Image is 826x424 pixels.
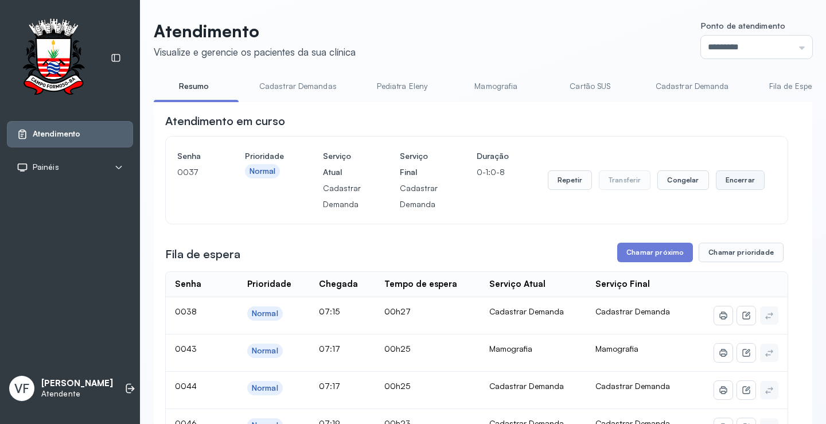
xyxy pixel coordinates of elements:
button: Transferir [599,170,651,190]
p: Cadastrar Demanda [323,180,361,212]
p: 0037 [177,164,206,180]
h3: Atendimento em curso [165,113,285,129]
h4: Serviço Final [400,148,438,180]
p: Atendimento [154,21,356,41]
span: Painéis [33,162,59,172]
a: Resumo [154,77,234,96]
span: Atendimento [33,129,80,139]
span: Mamografia [595,344,638,353]
button: Encerrar [716,170,765,190]
div: Cadastrar Demanda [489,381,578,391]
span: Cadastrar Demanda [595,306,670,316]
div: Serviço Final [595,279,650,290]
h4: Senha [177,148,206,164]
div: Chegada [319,279,358,290]
span: 07:17 [319,344,340,353]
p: Atendente [41,389,113,399]
div: Senha [175,279,201,290]
div: Normal [252,346,278,356]
a: Pediatra Eleny [362,77,442,96]
button: Chamar próximo [617,243,693,262]
img: Logotipo do estabelecimento [12,18,95,98]
div: Tempo de espera [384,279,457,290]
p: 0-1:0-8 [477,164,509,180]
div: Normal [252,309,278,318]
span: 0044 [175,381,197,391]
h3: Fila de espera [165,246,240,262]
span: 0038 [175,306,197,316]
div: Mamografia [489,344,578,354]
span: Ponto de atendimento [701,21,785,30]
span: 0043 [175,344,197,353]
a: Mamografia [456,77,536,96]
div: Visualize e gerencie os pacientes da sua clínica [154,46,356,58]
div: Cadastrar Demanda [489,306,578,317]
span: 00h25 [384,381,410,391]
a: Cartão SUS [550,77,630,96]
h4: Duração [477,148,509,164]
h4: Prioridade [245,148,284,164]
div: Normal [250,166,276,176]
span: 00h25 [384,344,410,353]
button: Chamar prioridade [699,243,784,262]
button: Congelar [657,170,708,190]
button: Repetir [548,170,592,190]
div: Serviço Atual [489,279,546,290]
div: Prioridade [247,279,291,290]
span: 07:17 [319,381,340,391]
a: Atendimento [17,129,123,140]
div: Normal [252,383,278,393]
span: 00h27 [384,306,411,316]
h4: Serviço Atual [323,148,361,180]
a: Cadastrar Demandas [248,77,348,96]
span: 07:15 [319,306,340,316]
a: Cadastrar Demanda [644,77,741,96]
p: Cadastrar Demanda [400,180,438,212]
span: Cadastrar Demanda [595,381,670,391]
p: [PERSON_NAME] [41,378,113,389]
